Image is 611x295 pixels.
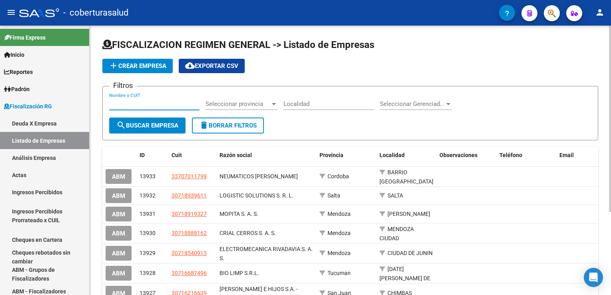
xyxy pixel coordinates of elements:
span: MENDOZA CIUDAD [379,226,414,241]
span: Seleccionar provincia [206,100,270,108]
span: CIUDAD DE JUNIN [387,250,433,256]
button: ABM [106,246,132,261]
span: Email [559,152,574,158]
h3: Filtros [109,80,137,91]
datatable-header-cell: Teléfono [496,147,556,164]
button: ABM [106,207,132,221]
span: 13929 [140,250,156,256]
button: Buscar Empresa [109,118,186,134]
span: Borrar Filtros [199,122,257,129]
span: Inicio [4,50,24,59]
span: BARRIO [GEOGRAPHIC_DATA] [379,169,433,185]
span: Fiscalización RG [4,102,52,111]
span: Padrón [4,85,30,94]
datatable-header-cell: ID [136,147,168,164]
button: ABM [106,169,132,184]
span: 13928 [140,270,156,276]
span: Mendoza [327,211,351,217]
mat-icon: delete [199,120,209,130]
span: Tucuman [327,270,351,276]
span: [DATE][PERSON_NAME] DE TUCUMAN [379,266,430,291]
button: ABM [106,226,132,241]
button: ABM [106,266,132,281]
div: Open Intercom Messenger [584,268,603,287]
span: - coberturasalud [63,4,128,22]
span: CRIAL CERROS S. A. S. [220,230,276,236]
span: 33707011799 [172,173,207,179]
span: NEUMATICOS MARTIN S.A. [220,173,298,179]
span: Firma Express [4,33,46,42]
span: Teléfono [499,152,522,158]
mat-icon: person [595,8,605,17]
span: ELECTROMECANICA RIVADAVIA S. A. S. [220,246,313,261]
span: Reportes [4,68,33,76]
span: SALTA [387,192,403,199]
span: ID [140,152,145,158]
span: LOGISTIC SOLUTIONS S. R. L. [220,192,294,199]
span: Mendoza [327,250,351,256]
span: FISCALIZACION REGIMEN GENERAL -> Listado de Empresas [102,39,374,50]
span: [PERSON_NAME] [387,211,430,217]
span: Observaciones [439,152,477,158]
mat-icon: cloud_download [185,61,195,70]
button: ABM [106,188,132,203]
span: ABM [112,230,125,237]
span: Mendoza [327,230,351,236]
span: 30718888162 [172,230,207,236]
span: Cordoba [327,173,349,179]
span: Buscar Empresa [116,122,178,129]
span: 30718939611 [172,192,207,199]
mat-icon: menu [6,8,16,17]
span: Seleccionar Gerenciador [380,100,445,108]
datatable-header-cell: Observaciones [436,147,496,164]
span: BIO LIMP S.R.L. [220,270,259,276]
span: 30718540913 [172,250,207,256]
span: Localidad [379,152,405,158]
mat-icon: add [109,61,118,70]
span: Razón social [220,152,252,158]
datatable-header-cell: Localidad [376,147,436,164]
span: ABM [112,173,125,180]
span: Salta [327,192,340,199]
button: Exportar CSV [179,59,245,73]
span: Cuit [172,152,182,158]
span: ABM [112,211,125,218]
span: Provincia [319,152,343,158]
span: Crear Empresa [109,62,166,70]
datatable-header-cell: Razón social [216,147,316,164]
span: 13931 [140,211,156,217]
datatable-header-cell: Provincia [316,147,376,164]
span: 30716687496 [172,270,207,276]
span: ABM [112,250,125,257]
span: ABM [112,192,125,199]
span: 30718919327 [172,211,207,217]
button: Crear Empresa [102,59,173,73]
span: 13932 [140,192,156,199]
mat-icon: search [116,120,126,130]
span: Exportar CSV [185,62,238,70]
span: 13933 [140,173,156,179]
span: ABM [112,270,125,277]
span: 13930 [140,230,156,236]
button: Borrar Filtros [192,118,264,134]
datatable-header-cell: Cuit [168,147,216,164]
span: MOPITA S. A. S. [220,211,258,217]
